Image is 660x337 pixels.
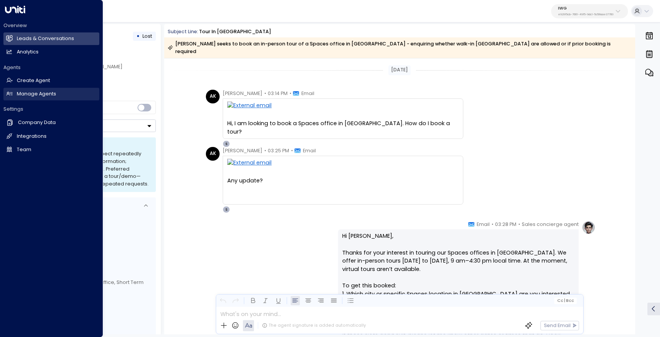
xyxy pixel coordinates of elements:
[199,28,271,35] div: Tour in [GEOGRAPHIC_DATA]
[495,221,516,228] span: 03:28 PM
[168,28,198,35] span: Subject Line:
[227,102,459,111] img: External email
[303,147,316,155] span: Email
[231,296,241,306] button: Redo
[264,147,266,155] span: •
[554,297,577,304] button: Cc|Bcc
[136,30,140,42] div: •
[492,221,493,228] span: •
[17,146,31,153] h2: Team
[522,221,579,228] span: Sales concierge agent
[3,106,99,113] h2: Settings
[206,147,220,161] div: AK
[223,206,230,213] div: S
[206,90,220,103] div: AK
[17,77,50,84] h2: Create Agent
[223,90,262,97] span: [PERSON_NAME]
[17,90,56,98] h2: Manage Agents
[17,48,39,56] h2: Analytics
[518,221,520,228] span: •
[262,322,366,329] div: The agent signature is added automatically
[558,6,613,11] p: IWG
[291,147,293,155] span: •
[227,119,459,136] div: Hi, I am looking to book a Spaces office in [GEOGRAPHIC_DATA]. How do I book a tour?
[301,90,314,97] span: Email
[3,64,99,71] h2: Agents
[223,147,262,155] span: [PERSON_NAME]
[227,159,459,168] img: External email
[3,130,99,143] a: Integrations
[142,33,152,39] span: Lost
[477,221,490,228] span: Email
[3,46,99,58] a: Analytics
[388,65,411,75] div: [DATE]
[3,144,99,156] a: Team
[551,4,628,18] button: IWGe92915cb-7661-49f5-9dc1-5c58aae37760
[3,32,99,45] a: Leads & Conversations
[564,298,565,303] span: |
[290,90,291,97] span: •
[3,116,99,129] a: Company Data
[3,74,99,87] a: Create Agent
[18,119,56,126] h2: Company Data
[3,88,99,100] a: Manage Agents
[557,298,574,303] span: Cc Bcc
[227,177,459,193] div: Any update?
[268,147,289,155] span: 03:25 PM
[558,13,613,16] p: e92915cb-7661-49f5-9dc1-5c58aae37760
[17,35,74,42] h2: Leads & Conversations
[264,90,266,97] span: •
[168,40,631,55] div: [PERSON_NAME] seeks to book an in-person tour of a Spaces office in [GEOGRAPHIC_DATA] - enquiring...
[218,296,228,306] button: Undo
[268,90,288,97] span: 03:14 PM
[17,133,47,140] h2: Integrations
[223,140,230,147] div: S
[582,221,595,234] img: profile-logo.png
[3,22,99,29] h2: Overview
